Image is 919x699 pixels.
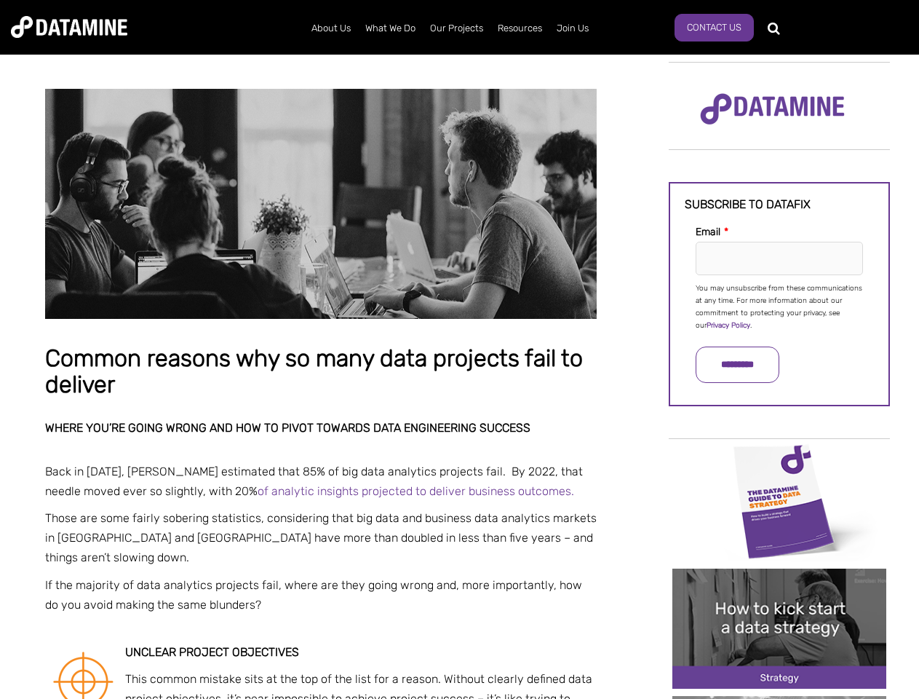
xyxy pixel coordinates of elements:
p: You may unsubscribe from these communications at any time. For more information about our commitm... [696,283,863,332]
img: Common reasons why so many data projects fail to deliver [45,89,597,319]
p: If the majority of data analytics projects fail, where are they going wrong and, more importantly... [45,575,597,615]
h3: Subscribe to datafix [685,198,874,211]
strong: Unclear project objectives [125,645,299,659]
a: What We Do [358,9,423,47]
h1: Common reasons why so many data projects fail to deliver [45,346,597,398]
img: Data Strategy Cover thumbnail [672,441,886,561]
img: Datamine Logo No Strapline - Purple [691,84,854,135]
a: of analytic insights projected to deliver business outcomes. [258,484,574,498]
a: Resources [490,9,549,47]
p: Those are some fairly sobering statistics, considering that big data and business data analytics ... [45,508,597,568]
a: Join Us [549,9,596,47]
h2: Where you’re going wrong and how to pivot towards data engineering success [45,422,597,435]
a: Privacy Policy [707,321,750,330]
span: Email [696,226,720,238]
p: Back in [DATE], [PERSON_NAME] estimated that 85% of big data analytics projects fail. By 2022, th... [45,462,597,501]
a: Our Projects [423,9,490,47]
a: Contact Us [675,14,754,42]
img: 20241212 How to kick start a data strategy-2 [672,569,886,689]
a: About Us [304,9,358,47]
img: Datamine [11,16,127,38]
